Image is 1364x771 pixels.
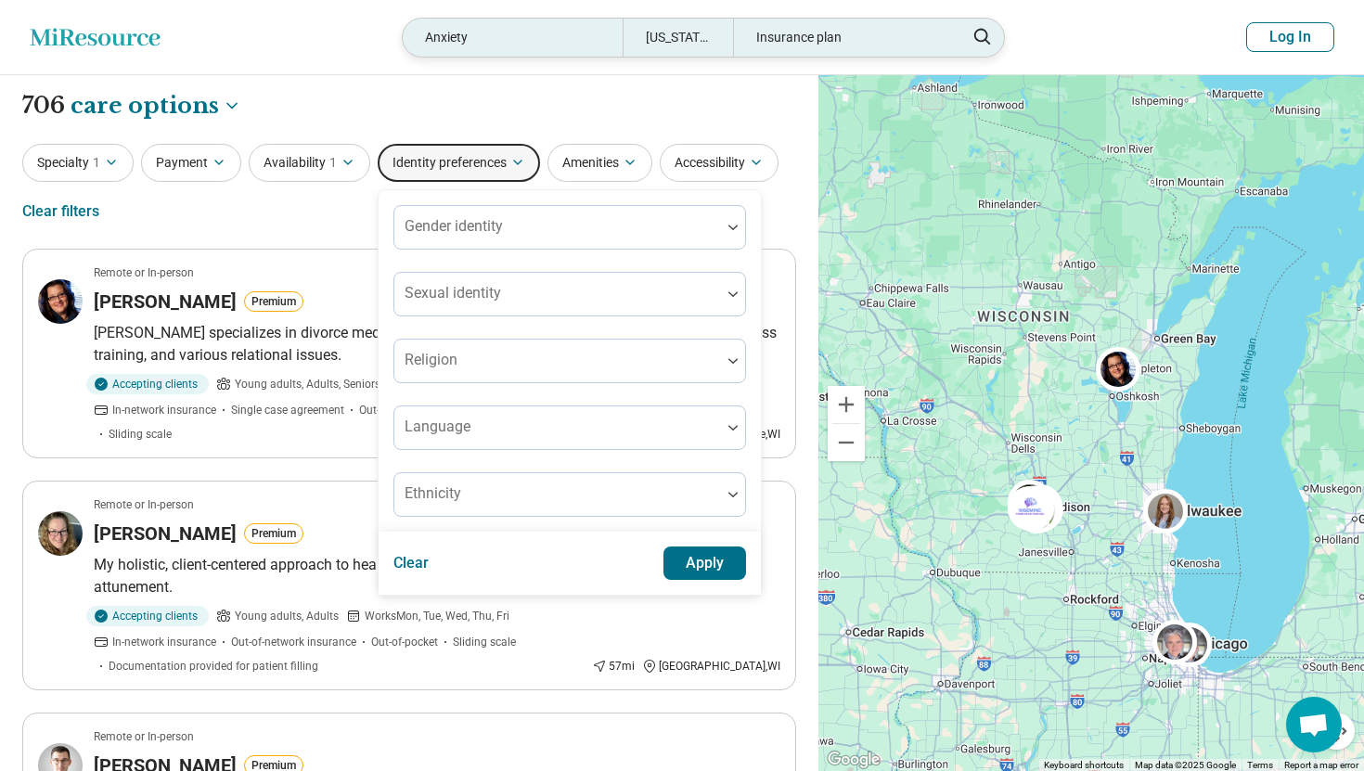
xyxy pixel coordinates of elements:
[94,496,194,513] p: Remote or In-person
[403,19,623,57] div: Anxiety
[828,424,865,461] button: Zoom out
[86,606,209,626] div: Accepting clients
[405,217,503,235] label: Gender identity
[1135,760,1236,770] span: Map data ©2025 Google
[94,520,237,546] h3: [PERSON_NAME]
[71,90,219,122] span: care options
[22,90,241,122] h1: 706
[109,658,318,675] span: Documentation provided for patient filling
[141,144,241,182] button: Payment
[359,402,484,418] span: Out-of-network insurance
[94,728,194,745] p: Remote or In-person
[22,144,134,182] button: Specialty1
[235,608,339,624] span: Young adults, Adults
[94,322,780,366] p: [PERSON_NAME] specializes in divorce mediation, [MEDICAL_DATA] and [MEDICAL_DATA], assertiveness ...
[86,374,209,394] div: Accepting clients
[22,189,99,234] div: Clear filters
[405,418,470,435] label: Language
[1247,760,1273,770] a: Terms
[94,554,780,598] p: My holistic, client-centered approach to healing and wellness is one of compassion, creativity, a...
[244,523,303,544] button: Premium
[112,634,216,650] span: In-network insurance
[642,658,780,675] div: [GEOGRAPHIC_DATA] , WI
[244,291,303,312] button: Premium
[71,90,241,122] button: Care options
[235,376,444,392] span: Young adults, Adults, Seniors (65 or older)
[249,144,370,182] button: Availability1
[94,264,194,281] p: Remote or In-person
[405,284,501,302] label: Sexual identity
[231,402,344,418] span: Single case agreement
[93,153,100,173] span: 1
[393,546,430,580] button: Clear
[547,144,652,182] button: Amenities
[371,634,438,650] span: Out-of-pocket
[329,153,337,173] span: 1
[592,658,635,675] div: 57 mi
[1284,760,1358,770] a: Report a map error
[94,289,237,315] h3: [PERSON_NAME]
[405,351,457,368] label: Religion
[231,634,356,650] span: Out-of-network insurance
[1286,697,1342,752] a: Open chat
[378,144,540,182] button: Identity preferences
[663,546,747,580] button: Apply
[365,608,509,624] span: Works Mon, Tue, Wed, Thu, Fri
[109,426,172,443] span: Sliding scale
[112,402,216,418] span: In-network insurance
[453,634,516,650] span: Sliding scale
[828,386,865,423] button: Zoom in
[405,484,461,502] label: Ethnicity
[733,19,953,57] div: Insurance plan
[1246,22,1334,52] button: Log In
[660,144,779,182] button: Accessibility
[623,19,733,57] div: [US_STATE]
